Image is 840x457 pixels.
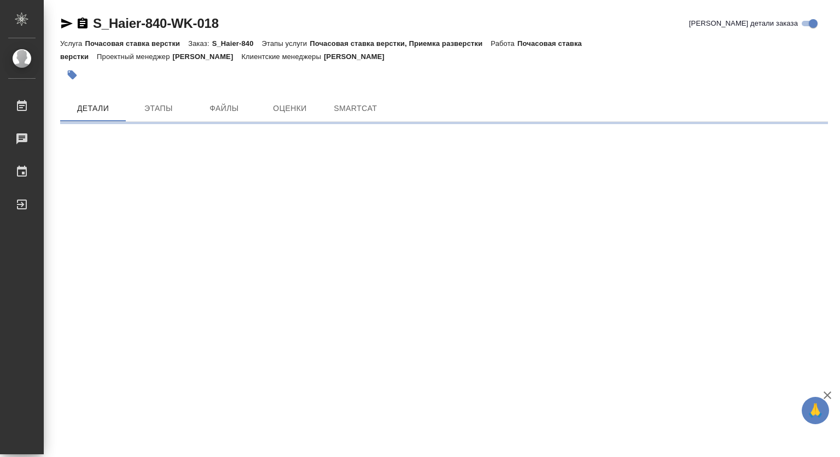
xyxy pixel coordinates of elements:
span: Файлы [198,102,250,115]
button: Добавить тэг [60,63,84,87]
span: [PERSON_NAME] детали заказа [689,18,798,29]
p: Этапы услуги [262,39,310,48]
p: Клиентские менеджеры [241,52,324,61]
p: S_Haier-840 [212,39,262,48]
p: Заказ: [188,39,212,48]
p: Почасовая ставка верстки [60,39,582,61]
span: Оценки [264,102,316,115]
p: Работа [491,39,517,48]
span: 🙏 [806,399,825,422]
p: Почасовая ставка верстки [85,39,188,48]
a: S_Haier-840-WK-018 [93,16,219,31]
span: Детали [67,102,119,115]
p: Проектный менеджер [97,52,172,61]
p: [PERSON_NAME] [324,52,393,61]
button: 🙏 [802,397,829,424]
p: [PERSON_NAME] [173,52,242,61]
p: Услуга [60,39,85,48]
p: Почасовая ставка верстки, Приемка разверстки [310,39,491,48]
span: SmartCat [329,102,382,115]
button: Скопировать ссылку для ЯМессенджера [60,17,73,30]
span: Этапы [132,102,185,115]
button: Скопировать ссылку [76,17,89,30]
